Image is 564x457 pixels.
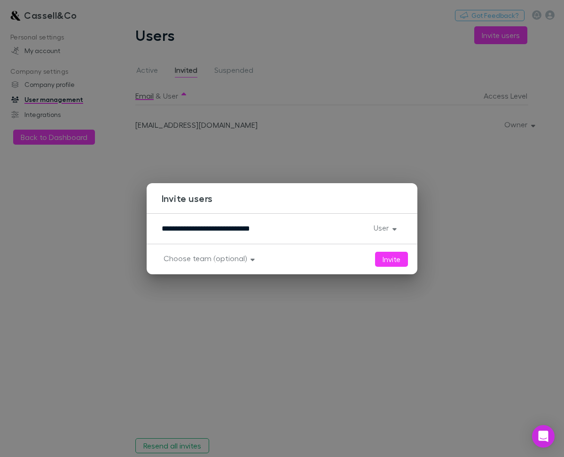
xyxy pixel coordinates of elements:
[532,425,555,448] div: Open Intercom Messenger
[162,221,366,236] div: Enter email (separate emails using a comma)
[375,252,408,267] button: Invite
[156,252,260,265] button: Choose team (optional)
[366,221,402,234] button: User
[162,193,417,204] h3: Invite users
